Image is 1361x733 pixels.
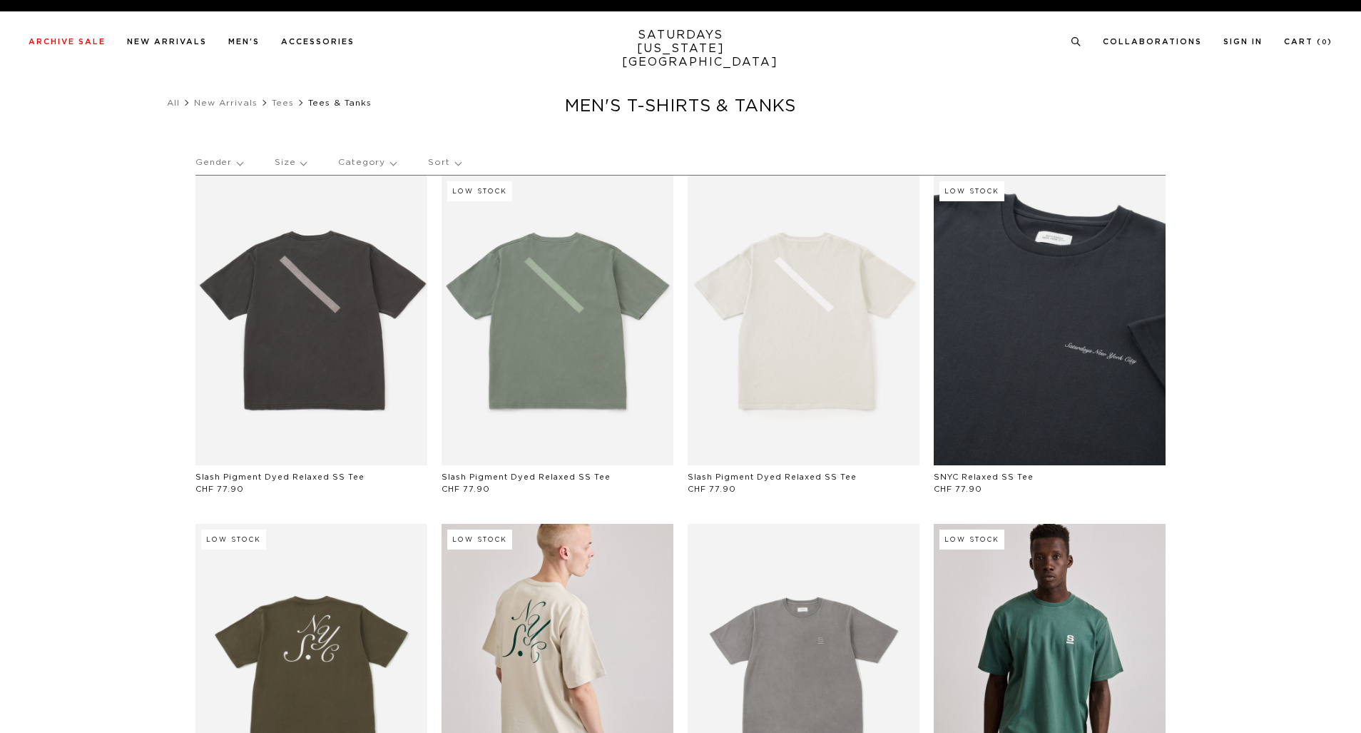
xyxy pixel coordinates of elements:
a: Accessories [281,38,355,46]
a: New Arrivals [127,38,207,46]
a: Sign In [1223,38,1263,46]
a: All [167,98,180,107]
a: Men's [228,38,260,46]
a: Slash Pigment Dyed Relaxed SS Tee [195,473,365,481]
a: Collaborations [1103,38,1202,46]
div: Low Stock [447,181,512,201]
span: CHF 77.90 [195,485,244,493]
p: Gender [195,146,243,179]
div: Low Stock [939,181,1004,201]
span: Tees & Tanks [308,98,372,107]
small: 0 [1322,39,1327,46]
a: SATURDAYS[US_STATE][GEOGRAPHIC_DATA] [622,29,740,69]
p: Sort [428,146,460,179]
a: Slash Pigment Dyed Relaxed SS Tee [442,473,611,481]
a: New Arrivals [194,98,258,107]
a: Tees [272,98,294,107]
p: Size [275,146,306,179]
span: CHF 77.90 [688,485,736,493]
a: Archive Sale [29,38,106,46]
p: Category [338,146,396,179]
div: Low Stock [201,530,266,550]
a: Slash Pigment Dyed Relaxed SS Tee [688,473,857,481]
div: Low Stock [939,530,1004,550]
div: Low Stock [447,530,512,550]
span: CHF 77.90 [934,485,982,493]
a: Cart (0) [1284,38,1332,46]
span: CHF 77.90 [442,485,490,493]
a: SNYC Relaxed SS Tee [934,473,1034,481]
